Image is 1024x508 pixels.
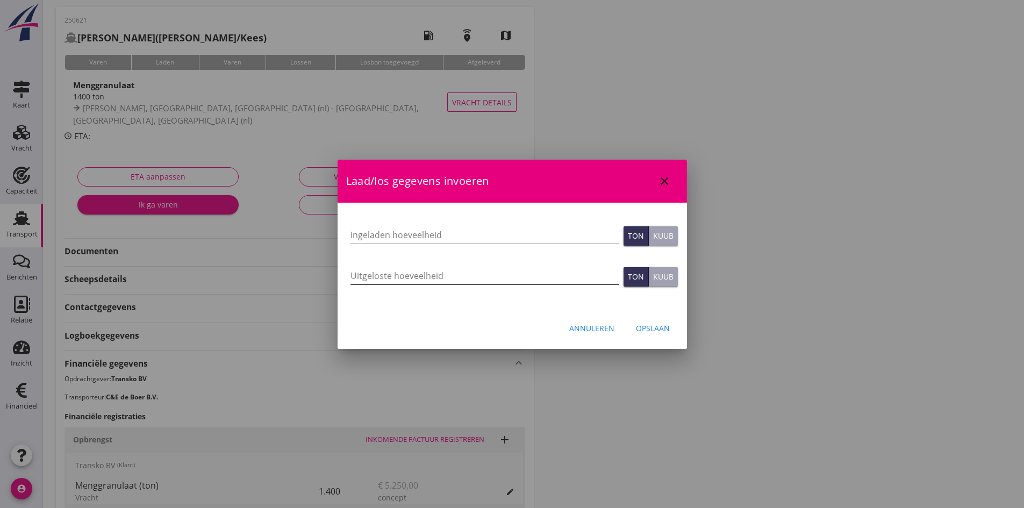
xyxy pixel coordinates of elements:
[628,230,644,241] div: Ton
[649,226,678,246] button: Kuub
[561,319,623,338] button: Annuleren
[624,267,649,287] button: Ton
[658,175,671,188] i: close
[627,319,678,338] button: Opslaan
[636,323,670,334] div: Opslaan
[628,271,644,282] div: Ton
[649,267,678,287] button: Kuub
[653,271,674,282] div: Kuub
[569,323,614,334] div: Annuleren
[350,226,619,244] input: Ingeladen hoeveelheid
[338,160,687,203] div: Laad/los gegevens invoeren
[624,226,649,246] button: Ton
[653,230,674,241] div: Kuub
[350,267,619,284] input: Uitgeloste hoeveelheid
